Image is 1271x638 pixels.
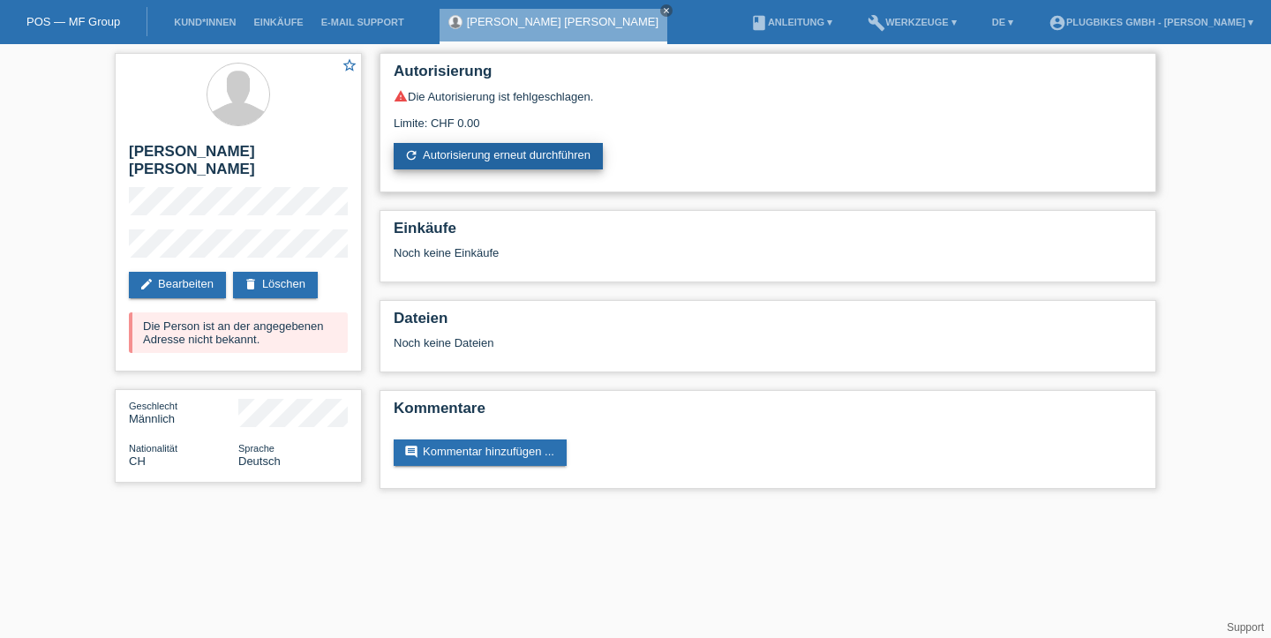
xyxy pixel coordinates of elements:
[859,17,966,27] a: buildWerkzeuge ▾
[129,399,238,425] div: Männlich
[660,4,673,17] a: close
[238,454,281,468] span: Deutsch
[394,439,567,466] a: commentKommentar hinzufügen ...
[394,143,603,169] a: refreshAutorisierung erneut durchführen
[394,246,1142,273] div: Noch keine Einkäufe
[233,272,318,298] a: deleteLöschen
[129,401,177,411] span: Geschlecht
[1049,14,1066,32] i: account_circle
[394,89,1142,103] div: Die Autorisierung ist fehlgeschlagen.
[394,89,408,103] i: warning
[467,15,658,28] a: [PERSON_NAME] [PERSON_NAME]
[244,277,258,291] i: delete
[741,17,841,27] a: bookAnleitung ▾
[394,103,1142,130] div: Limite: CHF 0.00
[129,312,348,353] div: Die Person ist an der angegebenen Adresse nicht bekannt.
[868,14,885,32] i: build
[342,57,357,73] i: star_border
[342,57,357,76] a: star_border
[394,310,1142,336] h2: Dateien
[26,15,120,28] a: POS — MF Group
[983,17,1022,27] a: DE ▾
[129,143,348,187] h2: [PERSON_NAME] [PERSON_NAME]
[129,454,146,468] span: Schweiz
[312,17,413,27] a: E-Mail Support
[662,6,671,15] i: close
[394,400,1142,426] h2: Kommentare
[129,272,226,298] a: editBearbeiten
[244,17,312,27] a: Einkäufe
[404,445,418,459] i: comment
[404,148,418,162] i: refresh
[1227,621,1264,634] a: Support
[129,443,177,454] span: Nationalität
[1040,17,1262,27] a: account_circlePlugBikes GmbH - [PERSON_NAME] ▾
[139,277,154,291] i: edit
[750,14,768,32] i: book
[165,17,244,27] a: Kund*innen
[238,443,275,454] span: Sprache
[394,336,933,349] div: Noch keine Dateien
[394,220,1142,246] h2: Einkäufe
[394,63,1142,89] h2: Autorisierung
